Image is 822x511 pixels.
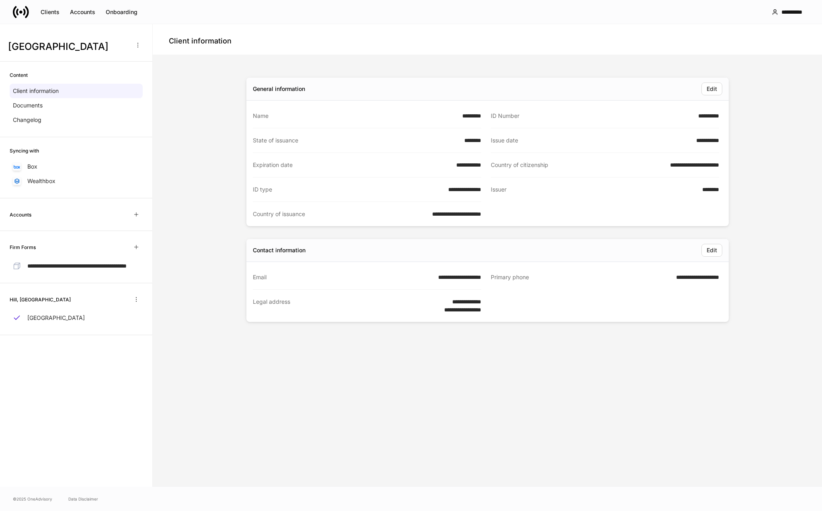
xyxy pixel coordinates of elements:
[10,174,143,188] a: Wealthbox
[253,185,443,194] div: ID type
[27,314,85,322] p: [GEOGRAPHIC_DATA]
[253,210,427,218] div: Country of issuance
[491,136,691,144] div: Issue date
[13,116,41,124] p: Changelog
[10,159,143,174] a: Box
[10,71,28,79] h6: Content
[68,496,98,502] a: Data Disclaimer
[169,36,232,46] h4: Client information
[253,85,305,93] div: General information
[106,8,137,16] div: Onboarding
[10,113,143,127] a: Changelog
[27,177,55,185] p: Wealthbox
[253,112,457,120] div: Name
[41,8,59,16] div: Clients
[13,101,43,109] p: Documents
[70,8,95,16] div: Accounts
[10,84,143,98] a: Client information
[10,311,143,325] a: [GEOGRAPHIC_DATA]
[707,246,717,254] div: Edit
[10,243,36,251] h6: Firm Forms
[10,211,31,218] h6: Accounts
[491,185,697,194] div: Issuer
[253,298,439,314] div: Legal address
[27,163,37,171] p: Box
[253,161,451,169] div: Expiration date
[491,161,665,169] div: Country of citizenship
[253,136,459,144] div: State of issuance
[13,87,59,95] p: Client information
[14,165,20,169] img: oYqM9ojoZLfzCHUefNbBcWHcyDPbQKagtYciMC8pFl3iZXy3dU33Uwy+706y+0q2uJ1ghNQf2OIHrSh50tUd9HaB5oMc62p0G...
[35,6,65,19] button: Clients
[707,85,717,93] div: Edit
[701,82,722,95] button: Edit
[65,6,100,19] button: Accounts
[10,98,143,113] a: Documents
[13,496,52,502] span: © 2025 OneAdvisory
[491,273,671,282] div: Primary phone
[253,273,433,281] div: Email
[8,40,128,53] h3: [GEOGRAPHIC_DATA]
[491,112,693,120] div: ID Number
[253,246,305,254] div: Contact information
[10,147,39,155] h6: Syncing with
[701,244,722,257] button: Edit
[100,6,143,19] button: Onboarding
[10,296,71,303] h6: Hill, [GEOGRAPHIC_DATA]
